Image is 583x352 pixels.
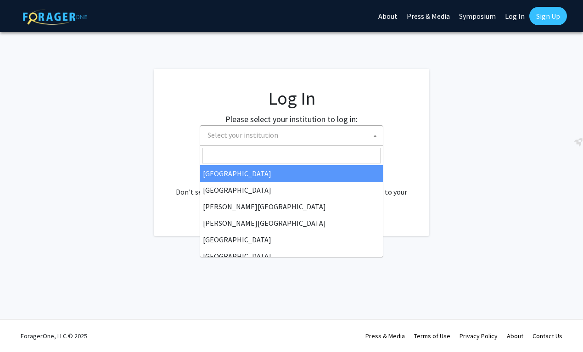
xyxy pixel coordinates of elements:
[172,87,411,109] h1: Log In
[202,148,381,163] input: Search
[200,182,383,198] li: [GEOGRAPHIC_DATA]
[225,113,358,125] label: Please select your institution to log in:
[200,198,383,215] li: [PERSON_NAME][GEOGRAPHIC_DATA]
[414,332,450,340] a: Terms of Use
[21,320,87,352] div: ForagerOne, LLC © 2025
[200,231,383,248] li: [GEOGRAPHIC_DATA]
[507,332,523,340] a: About
[200,125,383,146] span: Select your institution
[460,332,498,340] a: Privacy Policy
[529,7,567,25] a: Sign Up
[204,126,383,145] span: Select your institution
[533,332,562,340] a: Contact Us
[7,311,39,345] iframe: Chat
[200,215,383,231] li: [PERSON_NAME][GEOGRAPHIC_DATA]
[172,164,411,208] div: No account? . Don't see your institution? about bringing ForagerOne to your institution.
[365,332,405,340] a: Press & Media
[23,9,87,25] img: ForagerOne Logo
[207,130,278,140] span: Select your institution
[200,165,383,182] li: [GEOGRAPHIC_DATA]
[200,248,383,264] li: [GEOGRAPHIC_DATA]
